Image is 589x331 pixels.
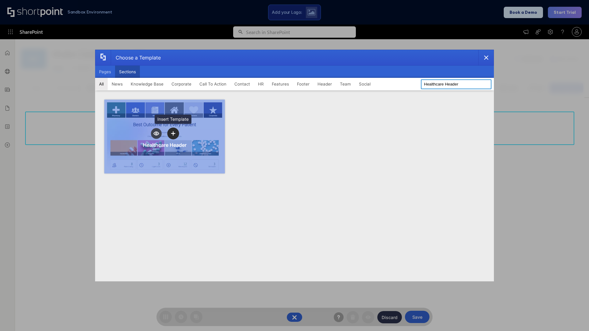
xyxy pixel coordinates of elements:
button: Header [314,78,336,90]
button: Features [268,78,293,90]
button: Corporate [167,78,195,90]
div: template selector [95,50,494,281]
div: Healthcare Header [143,142,187,148]
button: HR [254,78,268,90]
button: Sections [115,66,140,78]
button: News [108,78,127,90]
button: Team [336,78,355,90]
button: Social [355,78,375,90]
button: All [95,78,108,90]
button: Contact [230,78,254,90]
button: Call To Action [195,78,230,90]
button: Pages [95,66,115,78]
button: Footer [293,78,314,90]
button: Knowledge Base [127,78,167,90]
div: Choose a Template [111,50,161,65]
input: Search [421,79,491,89]
iframe: Chat Widget [479,260,589,331]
